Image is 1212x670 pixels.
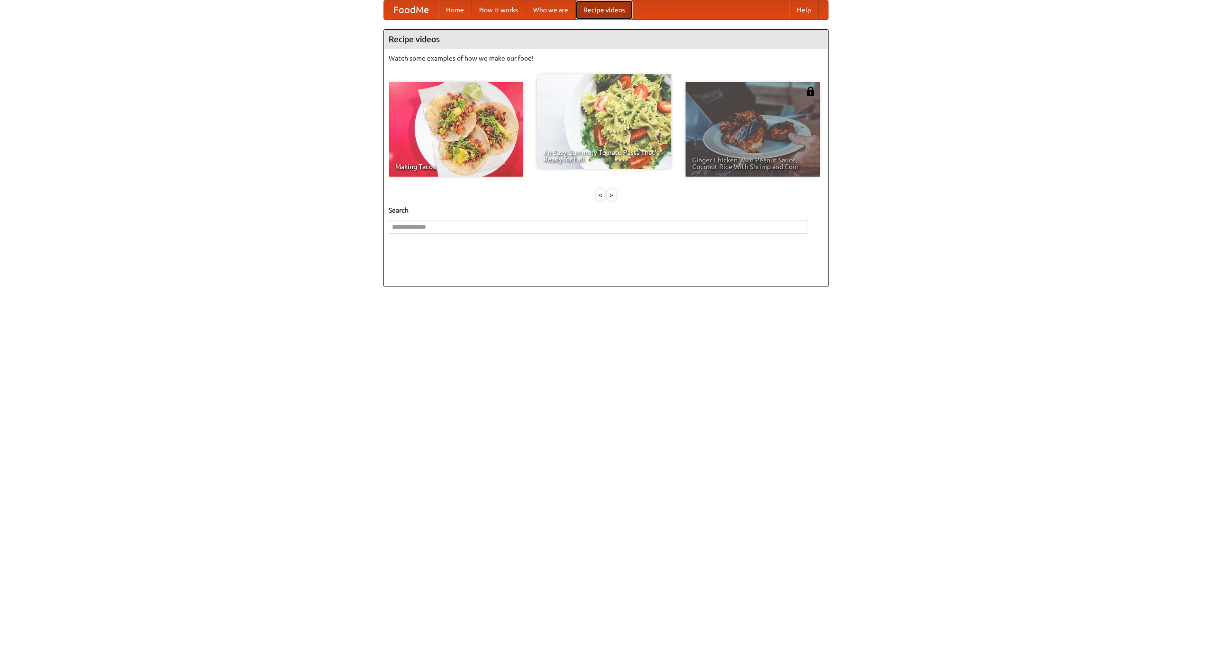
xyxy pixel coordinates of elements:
img: 483408.png [806,87,815,96]
a: Recipe videos [576,0,633,19]
div: » [607,189,616,201]
h4: Recipe videos [384,30,828,49]
span: An Easy, Summery Tomato Pasta That's Ready for Fall [544,149,665,162]
a: Home [438,0,472,19]
a: Who we are [526,0,576,19]
span: Making Tacos [395,163,517,170]
a: Making Tacos [389,82,523,177]
a: An Easy, Summery Tomato Pasta That's Ready for Fall [537,74,671,169]
a: Help [789,0,819,19]
p: Watch some examples of how we make our food! [389,54,823,63]
h5: Search [389,205,823,215]
a: FoodMe [384,0,438,19]
a: How it works [472,0,526,19]
div: « [596,189,605,201]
